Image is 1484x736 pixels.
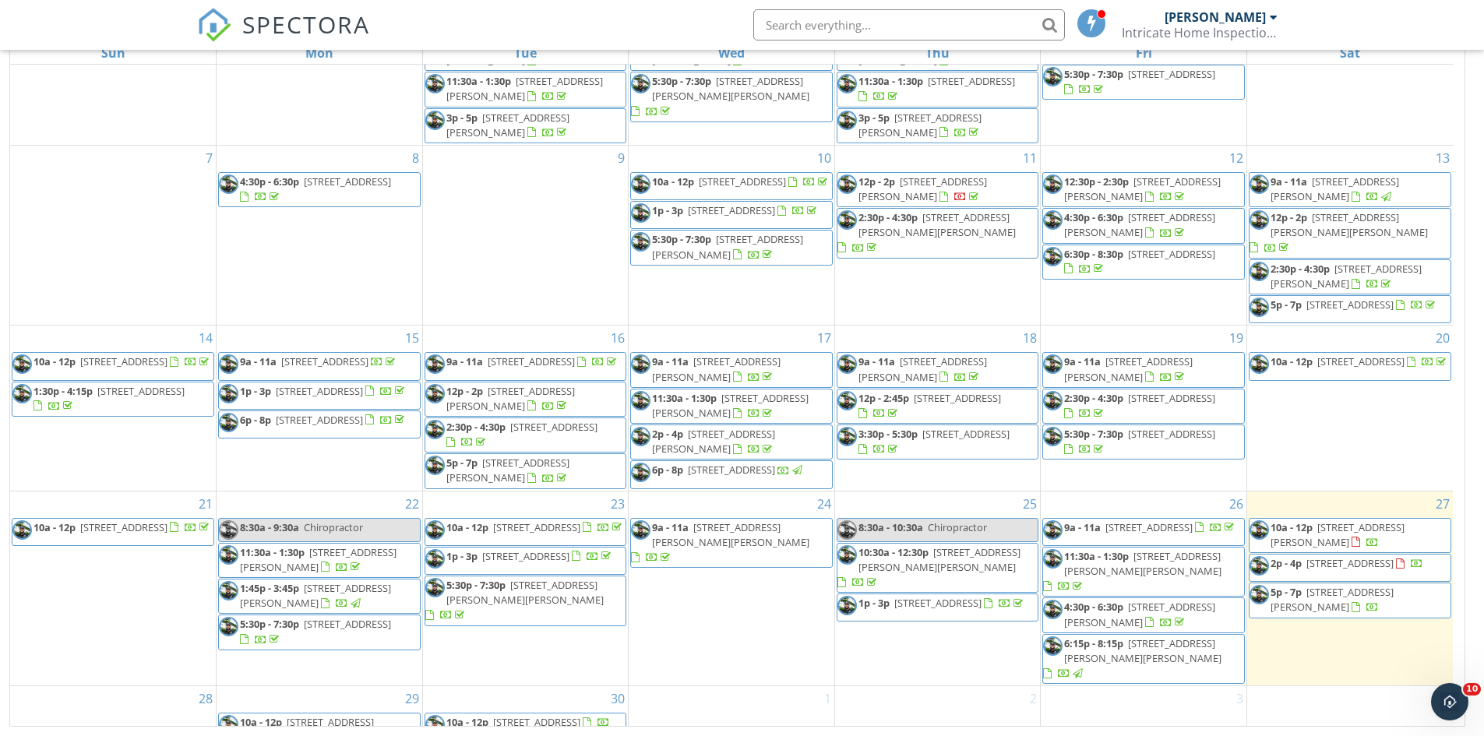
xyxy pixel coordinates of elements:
[425,352,627,380] a: 9a - 11a [STREET_ADDRESS]
[1122,25,1278,40] div: Intricate Home Inspections LLC.
[1165,9,1266,25] div: [PERSON_NAME]
[834,491,1041,686] td: Go to September 25, 2025
[858,174,987,203] a: 12p - 2p [STREET_ADDRESS][PERSON_NAME]
[630,230,833,265] a: 5:30p - 7:30p [STREET_ADDRESS][PERSON_NAME]
[1246,145,1453,325] td: Go to September 13, 2025
[1433,146,1453,171] a: Go to September 13, 2025
[240,545,305,559] span: 11:30a - 1:30p
[837,424,1039,460] a: 3:30p - 5:30p [STREET_ADDRESS]
[1128,391,1215,405] span: [STREET_ADDRESS]
[425,111,445,130] img: nick_profile_pic.jpg
[402,491,422,516] a: Go to September 22, 2025
[1226,146,1246,171] a: Go to September 12, 2025
[858,354,987,383] span: [STREET_ADDRESS][PERSON_NAME]
[240,354,398,368] a: 9a - 11a [STREET_ADDRESS]
[425,74,445,93] img: nick_profile_pic.jpg
[446,111,569,139] span: [STREET_ADDRESS][PERSON_NAME]
[203,146,216,171] a: Go to September 7, 2025
[1271,520,1313,534] span: 10a - 12p
[1433,491,1453,516] a: Go to September 27, 2025
[240,384,271,398] span: 1p - 3p
[652,463,683,477] span: 6p - 8p
[97,384,185,398] span: [STREET_ADDRESS]
[837,74,857,93] img: nick_profile_pic.jpg
[858,74,923,88] span: 11:30a - 1:30p
[630,72,833,122] a: 5:30p - 7:30p [STREET_ADDRESS][PERSON_NAME][PERSON_NAME]
[1246,491,1453,686] td: Go to September 27, 2025
[446,74,603,103] a: 11:30a - 1:30p [STREET_ADDRESS][PERSON_NAME]
[1064,210,1215,239] span: [STREET_ADDRESS][PERSON_NAME]
[652,427,775,456] a: 2p - 4p [STREET_ADDRESS][PERSON_NAME]
[217,145,423,325] td: Go to September 8, 2025
[1249,295,1451,323] a: 5p - 7p [STREET_ADDRESS]
[837,352,1039,387] a: 9a - 11a [STREET_ADDRESS][PERSON_NAME]
[1043,354,1063,374] img: nick_profile_pic.jpg
[688,203,775,217] span: [STREET_ADDRESS]
[837,543,1039,593] a: 10:30a - 12:30p [STREET_ADDRESS][PERSON_NAME][PERSON_NAME]
[928,520,987,534] span: Chiropractor
[446,456,478,470] span: 5p - 7p
[837,545,1020,589] a: 10:30a - 12:30p [STREET_ADDRESS][PERSON_NAME][PERSON_NAME]
[1271,520,1405,549] a: 10a - 12p [STREET_ADDRESS][PERSON_NAME]
[652,520,809,549] span: [STREET_ADDRESS][PERSON_NAME][PERSON_NAME]
[488,354,575,368] span: [STREET_ADDRESS]
[814,491,834,516] a: Go to September 24, 2025
[834,326,1041,491] td: Go to September 18, 2025
[837,427,857,446] img: nick_profile_pic.jpg
[240,413,271,427] span: 6p - 8p
[1064,391,1123,405] span: 2:30p - 4:30p
[1271,210,1307,224] span: 12p - 2p
[1249,259,1451,294] a: 2:30p - 4:30p [STREET_ADDRESS][PERSON_NAME]
[1250,262,1269,281] img: nick_profile_pic.jpg
[630,389,833,424] a: 11:30a - 1:30p [STREET_ADDRESS][PERSON_NAME]
[1271,262,1422,291] a: 2:30p - 4:30p [STREET_ADDRESS][PERSON_NAME]
[837,520,857,540] img: nick_profile_pic.jpg
[1433,326,1453,350] a: Go to September 20, 2025
[446,354,483,368] span: 9a - 11a
[630,201,833,229] a: 1p - 3p [STREET_ADDRESS]
[652,463,805,477] a: 6p - 8p [STREET_ADDRESS]
[630,352,833,387] a: 9a - 11a [STREET_ADDRESS][PERSON_NAME]
[1337,42,1363,64] a: Saturday
[446,74,511,88] span: 11:30a - 1:30p
[631,232,650,252] img: nick_profile_pic.jpg
[630,172,833,200] a: 10a - 12p [STREET_ADDRESS]
[10,9,217,146] td: Go to August 31, 2025
[1041,145,1247,325] td: Go to September 12, 2025
[629,491,835,686] td: Go to September 24, 2025
[1064,354,1193,383] span: [STREET_ADDRESS][PERSON_NAME]
[629,9,835,146] td: Go to September 3, 2025
[1271,174,1307,188] span: 9a - 11a
[446,520,488,534] span: 10a - 12p
[10,491,217,686] td: Go to September 21, 2025
[1064,427,1215,456] a: 5:30p - 7:30p [STREET_ADDRESS]
[631,520,650,540] img: nick_profile_pic.jpg
[98,42,129,64] a: Sunday
[1271,354,1313,368] span: 10a - 12p
[240,174,391,203] a: 4:30p - 6:30p [STREET_ADDRESS]
[1064,354,1101,368] span: 9a - 11a
[629,145,835,325] td: Go to September 10, 2025
[1041,491,1247,686] td: Go to September 26, 2025
[1042,389,1245,424] a: 2:30p - 4:30p [STREET_ADDRESS]
[914,391,1001,405] span: [STREET_ADDRESS]
[12,352,214,380] a: 10a - 12p [STREET_ADDRESS]
[858,427,1010,456] a: 3:30p - 5:30p [STREET_ADDRESS]
[837,172,1039,207] a: 12p - 2p [STREET_ADDRESS][PERSON_NAME]
[425,420,445,439] img: nick_profile_pic.jpg
[276,413,363,427] span: [STREET_ADDRESS]
[425,456,445,475] img: nick_profile_pic.jpg
[928,74,1015,88] span: [STREET_ADDRESS]
[1249,208,1451,259] a: 12p - 2p [STREET_ADDRESS][PERSON_NAME][PERSON_NAME]
[631,391,650,410] img: nick_profile_pic.jpg
[1271,520,1405,549] span: [STREET_ADDRESS][PERSON_NAME]
[837,545,857,565] img: nick_profile_pic.jpg
[10,145,217,325] td: Go to September 7, 2025
[652,391,809,420] a: 11:30a - 1:30p [STREET_ADDRESS][PERSON_NAME]
[1306,298,1394,312] span: [STREET_ADDRESS]
[1064,427,1123,441] span: 5:30p - 7:30p
[1064,67,1123,81] span: 5:30p - 7:30p
[1271,174,1399,203] a: 9a - 11a [STREET_ADDRESS][PERSON_NAME]
[1271,262,1330,276] span: 2:30p - 4:30p
[1042,518,1245,546] a: 9a - 11a [STREET_ADDRESS]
